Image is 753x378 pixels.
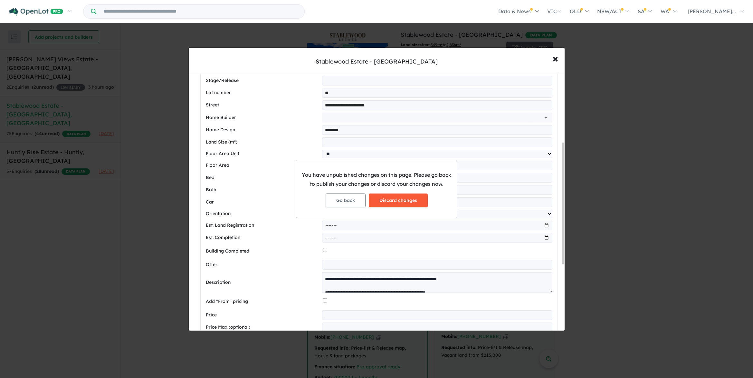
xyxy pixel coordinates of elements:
[369,194,428,207] button: Discard changes
[98,5,303,18] input: Try estate name, suburb, builder or developer
[688,8,736,15] span: [PERSON_NAME]...
[326,194,366,207] button: Go back
[301,171,452,188] p: You have unpublished changes on this page. Please go back to publish your changes or discard your...
[9,8,63,16] img: Openlot PRO Logo White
